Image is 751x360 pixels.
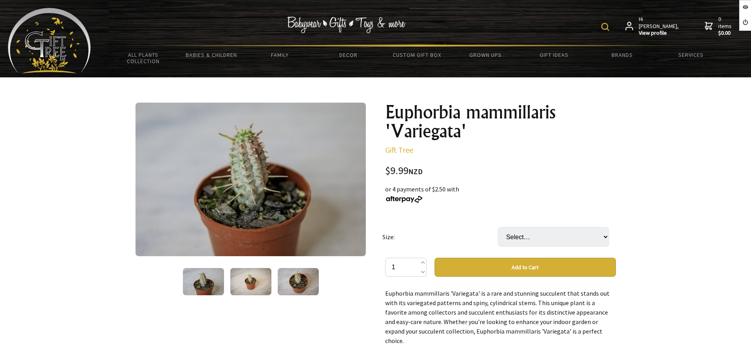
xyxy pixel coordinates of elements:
a: All Plants Collection [109,47,177,69]
a: Services [657,47,725,63]
a: Family [246,47,314,63]
a: 0 items$0.00 [705,16,733,37]
h1: Euphorbia mammillaris 'Variegata' [385,103,616,141]
span: 0 items [718,15,733,37]
a: Gift Tree [385,145,413,155]
a: Gift Ideas [519,47,588,63]
a: Custom Gift Box [383,47,451,63]
img: Euphorbia mammillaris 'Variegata' [278,268,319,295]
img: Afterpay [385,196,423,203]
img: Babywear - Gifts - Toys & more [287,17,405,33]
div: Euphorbia mammillaris 'Variegata' is a rare and stunning succulent that stands out with its varie... [385,289,616,345]
a: Brands [588,47,657,63]
button: Add to Cart [435,258,616,277]
div: $9.99 [385,166,616,176]
img: Babyware - Gifts - Toys and more... [8,8,91,73]
span: Hi [PERSON_NAME], [639,16,679,37]
a: Hi [PERSON_NAME],View profile [625,16,679,37]
a: Babies & Children [177,47,246,63]
a: Grown Ups [451,47,519,63]
img: Euphorbia mammillaris 'Variegata' [136,103,366,256]
img: product search [601,23,609,31]
span: NZD [408,167,423,176]
img: Euphorbia mammillaris 'Variegata' [183,268,224,295]
strong: View profile [639,30,679,37]
img: Euphorbia mammillaris 'Variegata' [230,268,271,295]
div: or 4 payments of $2.50 with [385,184,616,203]
strong: $0.00 [718,30,733,37]
td: Size: [382,216,498,258]
a: Decor [314,47,382,63]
